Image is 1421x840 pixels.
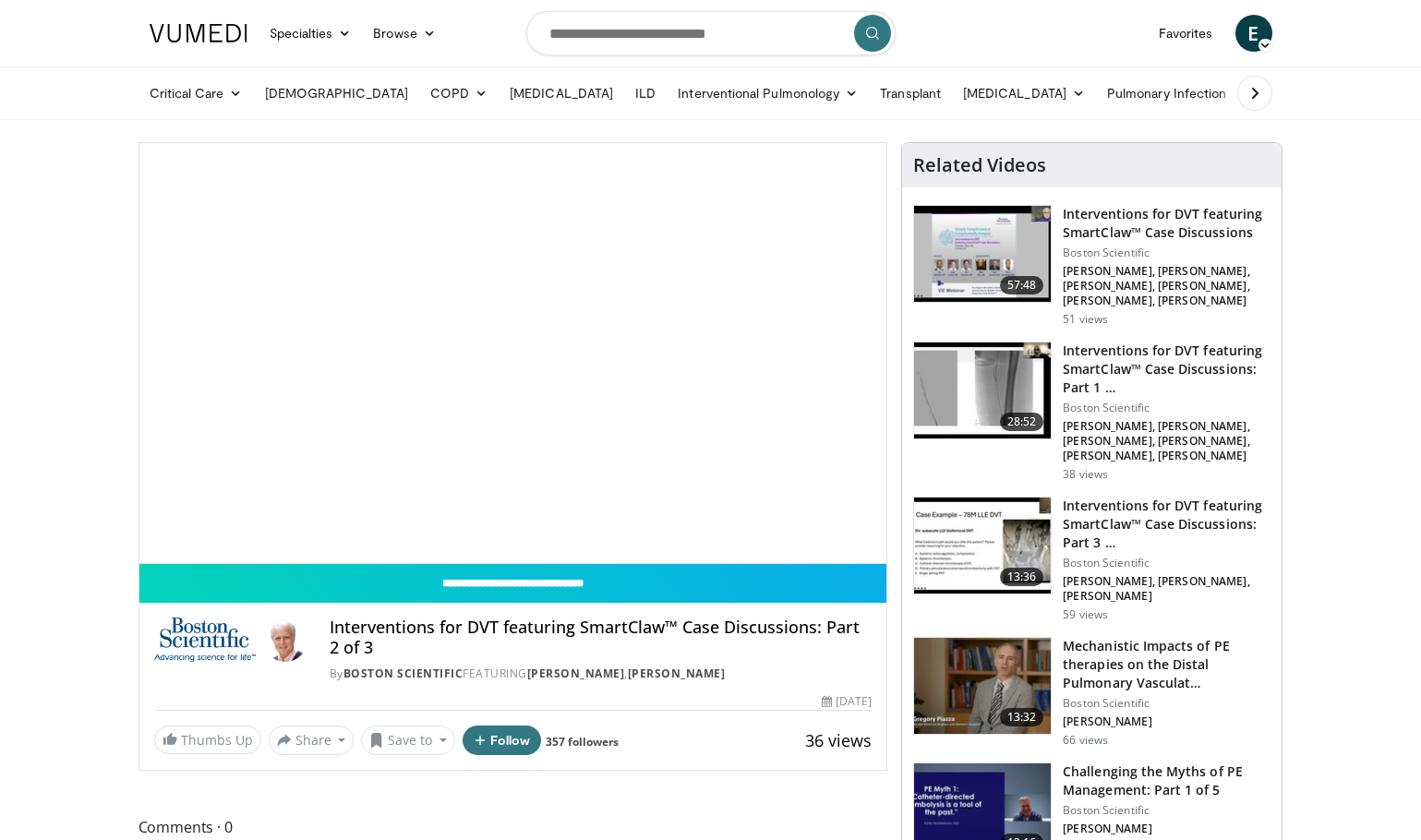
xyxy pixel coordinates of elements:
[526,11,896,55] input: Search topics, interventions
[952,75,1096,112] a: [MEDICAL_DATA]
[1148,15,1224,52] a: Favorites
[138,815,888,839] span: Comments 0
[150,24,247,42] img: VuMedi Logo
[914,206,1051,302] img: f80d5c17-e695-4770-8d66-805e03df8342.150x105_q85_crop-smart_upscale.jpg
[1063,497,1270,552] h3: Interventions for DVT featuring SmartClaw™ Case Discussions: Part 3 …
[263,618,307,662] img: Avatar
[259,15,363,52] a: Specialties
[913,342,1270,482] a: 28:52 Interventions for DVT featuring SmartClaw™ Case Discussions: Part 1 … Boston Scientific [PE...
[1000,568,1044,586] span: 13:36
[1000,413,1044,431] span: 28:52
[822,693,872,710] div: [DATE]
[1000,708,1044,726] span: 13:32
[1063,205,1270,242] h3: Interventions for DVT featuring SmartClaw™ Case Discussions
[499,75,624,112] a: [MEDICAL_DATA]
[1063,696,1270,711] p: Boston Scientific
[913,637,1270,748] a: 13:32 Mechanistic Impacts of PE therapies on the Distal Pulmonary Vasculat… Boston Scientific [PE...
[869,75,952,112] a: Transplant
[1063,637,1270,692] h3: Mechanistic Impacts of PE therapies on the Distal Pulmonary Vasculat…
[628,666,726,681] a: [PERSON_NAME]
[330,666,872,682] div: By FEATURING ,
[1063,733,1108,748] p: 66 views
[362,15,447,52] a: Browse
[1063,574,1270,604] p: [PERSON_NAME], [PERSON_NAME], [PERSON_NAME]
[1235,15,1272,52] a: E
[463,726,542,755] button: Follow
[1063,264,1270,308] p: [PERSON_NAME], [PERSON_NAME], [PERSON_NAME], [PERSON_NAME], [PERSON_NAME], [PERSON_NAME]
[546,734,619,750] a: 357 followers
[1063,467,1108,482] p: 38 views
[361,726,455,755] button: Save to
[913,497,1270,622] a: 13:36 Interventions for DVT featuring SmartClaw™ Case Discussions: Part 3 … Boston Scientific [PE...
[913,205,1270,327] a: 57:48 Interventions for DVT featuring SmartClaw™ Case Discussions Boston Scientific [PERSON_NAME]...
[805,729,872,751] span: 36 views
[1063,401,1270,415] p: Boston Scientific
[1063,556,1270,570] p: Boston Scientific
[1063,312,1108,327] p: 51 views
[527,666,625,681] a: [PERSON_NAME]
[138,75,254,112] a: Critical Care
[419,75,499,112] a: COPD
[254,75,419,112] a: [DEMOGRAPHIC_DATA]
[139,143,887,564] video-js: Video Player
[913,154,1046,176] h4: Related Videos
[1063,419,1270,463] p: [PERSON_NAME], [PERSON_NAME], [PERSON_NAME], [PERSON_NAME], [PERSON_NAME], [PERSON_NAME]
[914,498,1051,594] img: c7c8053f-07ab-4f92-a446-8a4fb167e281.150x105_q85_crop-smart_upscale.jpg
[1063,803,1270,818] p: Boston Scientific
[1063,246,1270,260] p: Boston Scientific
[914,638,1051,734] img: 4caf57cf-5f7b-481c-8355-26418ca1cbc4.150x105_q85_crop-smart_upscale.jpg
[1096,75,1256,112] a: Pulmonary Infection
[343,666,464,681] a: Boston Scientific
[1063,714,1270,729] p: [PERSON_NAME]
[1063,762,1270,799] h3: Challenging the Myths of PE Management: Part 1 of 5
[914,342,1051,438] img: 8e34a565-0f1f-4312-bf6d-12e5c78bba72.150x105_q85_crop-smart_upscale.jpg
[154,726,261,754] a: Thumbs Up
[1063,607,1108,622] p: 59 views
[1063,822,1270,836] p: [PERSON_NAME]
[624,75,667,112] a: ILD
[330,618,872,657] h4: Interventions for DVT featuring SmartClaw™ Case Discussions: Part 2 of 3
[154,618,256,662] img: Boston Scientific
[1000,276,1044,294] span: 57:48
[1063,342,1270,397] h3: Interventions for DVT featuring SmartClaw™ Case Discussions: Part 1 …
[269,726,355,755] button: Share
[667,75,869,112] a: Interventional Pulmonology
